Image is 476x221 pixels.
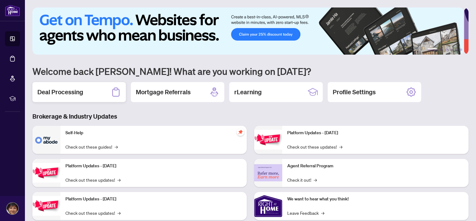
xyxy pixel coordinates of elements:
[450,48,452,51] button: 4
[115,143,118,150] span: →
[237,128,244,136] span: pushpin
[32,65,469,77] h1: Welcome back [PERSON_NAME]! What are you working on [DATE]?
[427,48,437,51] button: 1
[321,209,324,216] span: →
[37,88,83,96] h2: Deal Processing
[32,126,60,154] img: Self-Help
[7,203,18,214] img: Profile Icon
[287,196,464,203] p: We want to hear what you think!
[65,209,121,216] a: Check out these updates!→
[117,176,121,183] span: →
[287,143,342,150] a: Check out these updates!→
[287,130,464,136] p: Platform Updates - [DATE]
[234,88,262,96] h2: rLearning
[314,176,317,183] span: →
[32,196,60,216] img: Platform Updates - July 21, 2025
[460,48,462,51] button: 6
[440,48,442,51] button: 2
[32,163,60,183] img: Platform Updates - September 16, 2025
[254,130,282,150] img: Platform Updates - June 23, 2025
[287,209,324,216] a: Leave Feedback→
[287,163,464,169] p: Agent Referral Program
[32,7,464,55] img: Slide 0
[287,176,317,183] a: Check it out!→
[254,192,282,220] img: We want to hear what you think!
[333,88,376,96] h2: Profile Settings
[32,112,469,121] h3: Brokerage & Industry Updates
[65,143,118,150] a: Check out these guides!→
[445,48,447,51] button: 3
[65,176,121,183] a: Check out these updates!→
[254,164,282,181] img: Agent Referral Program
[65,163,242,169] p: Platform Updates - [DATE]
[117,209,121,216] span: →
[455,48,457,51] button: 5
[65,130,242,136] p: Self-Help
[451,199,470,218] button: Open asap
[136,88,191,96] h2: Mortgage Referrals
[5,5,20,16] img: logo
[65,196,242,203] p: Platform Updates - [DATE]
[339,143,342,150] span: →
